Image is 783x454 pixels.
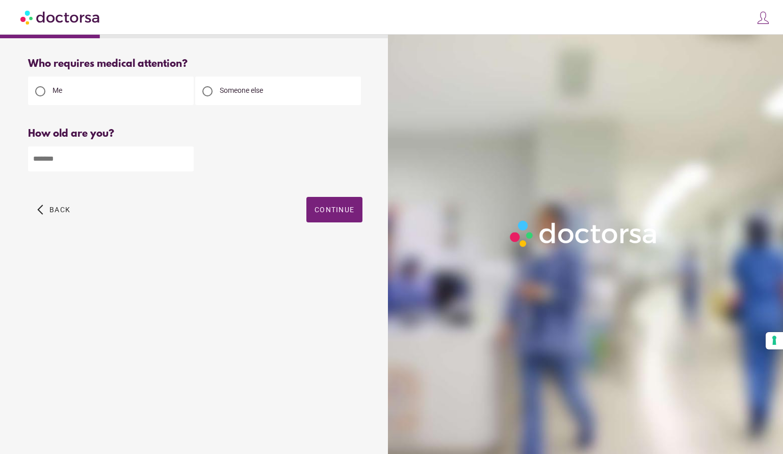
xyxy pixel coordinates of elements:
div: Who requires medical attention? [28,58,362,70]
button: Your consent preferences for tracking technologies [766,332,783,349]
img: icons8-customer-100.png [756,11,770,25]
button: Continue [306,197,362,222]
img: Doctorsa.com [20,6,101,29]
span: Someone else [220,86,263,94]
span: Me [53,86,62,94]
span: Continue [315,206,354,214]
span: Back [49,206,70,214]
button: arrow_back_ios Back [33,197,74,222]
div: How old are you? [28,128,362,140]
img: Logo-Doctorsa-trans-White-partial-flat.png [506,216,662,251]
